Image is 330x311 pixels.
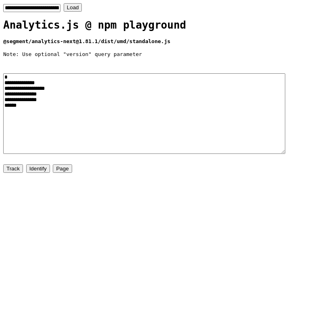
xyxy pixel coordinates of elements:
[3,164,23,173] button: Track
[3,19,327,31] h1: Analytics.js @ npm playground
[3,38,327,44] h4: @segment/analytics-next@1.81.1/dist/umd/standalone.js
[26,164,50,173] button: Identify
[3,51,327,57] p: Note: Use optional "version" query parameter
[64,3,82,12] button: Load
[53,164,72,173] button: Page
